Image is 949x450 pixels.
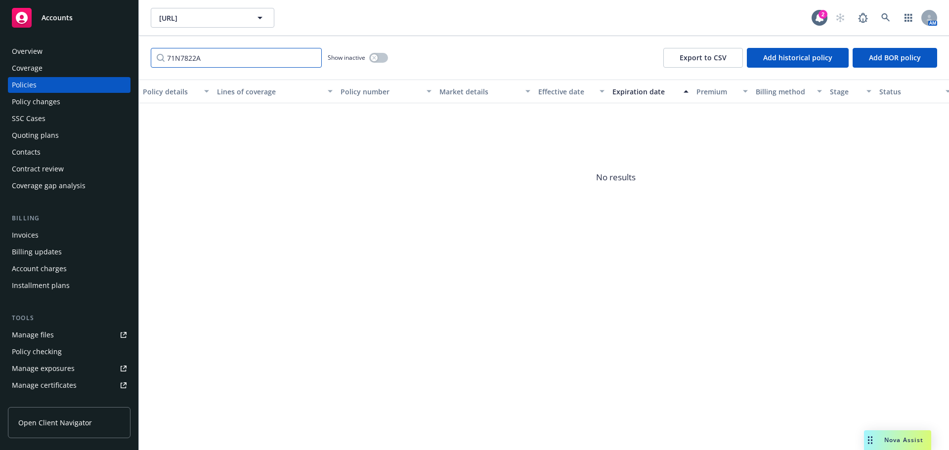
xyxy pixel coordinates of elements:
[663,48,743,68] button: Export to CSV
[692,80,752,103] button: Premium
[8,213,130,223] div: Billing
[680,53,727,62] span: Export to CSV
[337,80,435,103] button: Policy number
[8,244,130,260] a: Billing updates
[8,161,130,177] a: Contract review
[8,327,130,343] a: Manage files
[8,261,130,277] a: Account charges
[612,86,678,97] div: Expiration date
[8,77,130,93] a: Policies
[8,377,130,393] a: Manage certificates
[12,244,62,260] div: Billing updates
[12,111,45,126] div: SSC Cases
[439,86,519,97] div: Market details
[696,86,737,97] div: Premium
[830,8,850,28] a: Start snowing
[830,86,861,97] div: Stage
[534,80,608,103] button: Effective date
[12,60,43,76] div: Coverage
[608,80,692,103] button: Expiration date
[12,261,67,277] div: Account charges
[8,111,130,126] a: SSC Cases
[819,10,827,19] div: 2
[752,80,826,103] button: Billing method
[12,127,59,143] div: Quoting plans
[12,144,41,160] div: Contacts
[12,77,37,93] div: Policies
[213,80,337,103] button: Lines of coverage
[18,417,92,428] span: Open Client Navigator
[8,60,130,76] a: Coverage
[143,86,198,97] div: Policy details
[8,127,130,143] a: Quoting plans
[8,227,130,243] a: Invoices
[12,344,62,360] div: Policy checking
[12,178,86,194] div: Coverage gap analysis
[217,86,322,97] div: Lines of coverage
[151,8,274,28] button: [URL]
[12,43,43,59] div: Overview
[853,8,873,28] a: Report a Bug
[12,227,39,243] div: Invoices
[12,278,70,293] div: Installment plans
[139,80,213,103] button: Policy details
[8,313,130,323] div: Tools
[879,86,940,97] div: Status
[864,430,931,450] button: Nova Assist
[8,178,130,194] a: Coverage gap analysis
[756,86,811,97] div: Billing method
[159,13,245,23] span: [URL]
[864,430,876,450] div: Drag to move
[8,144,130,160] a: Contacts
[328,53,365,62] span: Show inactive
[12,394,62,410] div: Manage claims
[8,43,130,59] a: Overview
[826,80,875,103] button: Stage
[12,377,77,393] div: Manage certificates
[151,48,322,68] input: Filter by keyword...
[747,48,849,68] button: Add historical policy
[763,53,832,62] span: Add historical policy
[8,344,130,360] a: Policy checking
[8,361,130,376] a: Manage exposures
[341,86,421,97] div: Policy number
[876,8,896,28] a: Search
[12,361,75,376] div: Manage exposures
[538,86,594,97] div: Effective date
[435,80,534,103] button: Market details
[8,4,130,32] a: Accounts
[899,8,918,28] a: Switch app
[12,94,60,110] div: Policy changes
[884,436,923,444] span: Nova Assist
[12,161,64,177] div: Contract review
[853,48,937,68] button: Add BOR policy
[8,94,130,110] a: Policy changes
[42,14,73,22] span: Accounts
[8,394,130,410] a: Manage claims
[869,53,921,62] span: Add BOR policy
[12,327,54,343] div: Manage files
[8,278,130,293] a: Installment plans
